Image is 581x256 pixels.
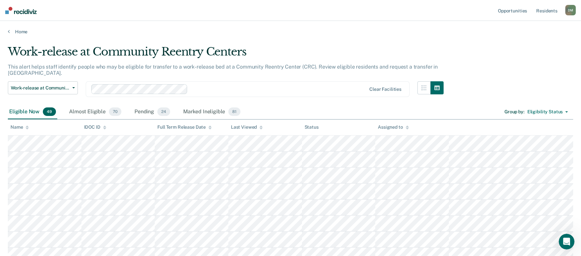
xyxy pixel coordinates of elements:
img: Recidiviz [5,7,37,14]
span: 70 [109,107,121,116]
div: Eligibility Status [527,109,563,115]
div: Group by : [504,109,524,115]
div: Last Viewed [231,124,263,130]
p: This alert helps staff identify people who may be eligible for transfer to a work-release bed at ... [8,64,438,76]
button: Work-release at Community Reentry Centers [8,81,78,94]
span: 24 [157,107,170,116]
div: Marked Ineligible81 [182,105,242,119]
iframe: Intercom live chat [559,234,574,249]
div: IDOC ID [84,124,106,130]
div: Status [305,124,319,130]
button: DM [565,5,576,15]
div: Name [10,124,29,130]
div: Almost Eligible70 [68,105,123,119]
div: Pending24 [133,105,171,119]
div: Full Term Release Date [157,124,212,130]
div: Clear facilities [369,87,401,92]
div: Eligible Now49 [8,105,57,119]
span: Work-release at Community Reentry Centers [11,85,70,91]
div: D M [565,5,576,15]
span: 49 [43,107,56,116]
div: Work-release at Community Reentry Centers [8,45,444,64]
div: Assigned to [378,124,409,130]
span: 81 [228,107,240,116]
button: Eligibility Status [524,107,571,117]
a: Home [8,29,573,35]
